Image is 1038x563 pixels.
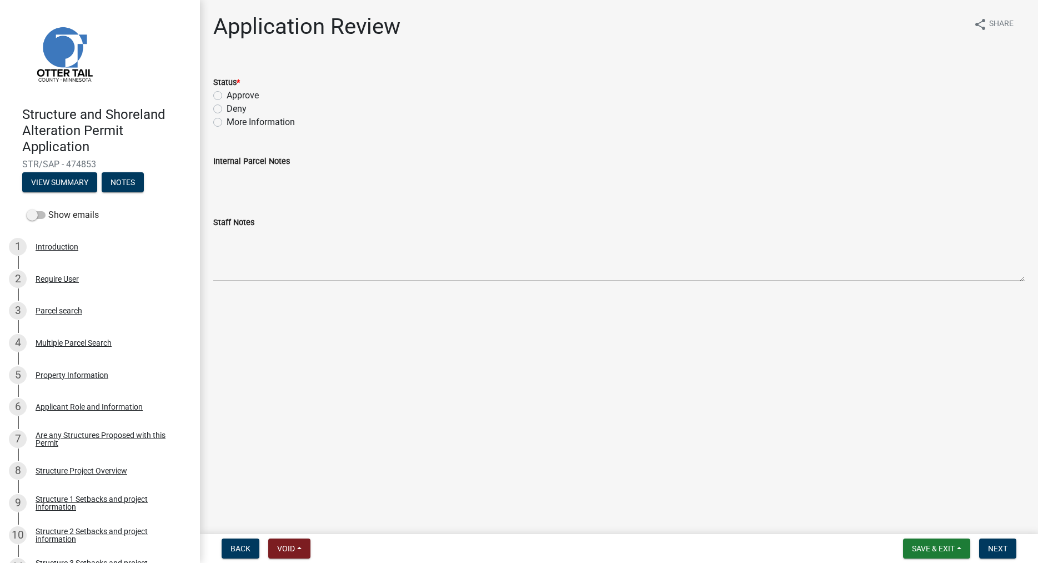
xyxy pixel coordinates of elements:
[36,243,78,251] div: Introduction
[903,539,970,559] button: Save & Exit
[974,18,987,31] i: share
[227,116,295,129] label: More Information
[22,159,178,170] span: STR/SAP - 474853
[9,462,27,480] div: 8
[9,430,27,448] div: 7
[36,307,82,315] div: Parcel search
[22,179,97,188] wm-modal-confirm: Summary
[989,18,1014,31] span: Share
[36,527,182,543] div: Structure 2 Setbacks and project information
[268,539,310,559] button: Void
[22,107,191,155] h4: Structure and Shoreland Alteration Permit Application
[36,403,143,411] div: Applicant Role and Information
[36,371,108,379] div: Property Information
[213,79,240,87] label: Status
[102,172,144,192] button: Notes
[36,467,127,475] div: Structure Project Overview
[227,102,247,116] label: Deny
[22,12,106,95] img: Otter Tail County, Minnesota
[979,539,1016,559] button: Next
[965,13,1022,35] button: shareShare
[213,219,254,227] label: Staff Notes
[36,275,79,283] div: Require User
[9,494,27,512] div: 9
[222,539,259,559] button: Back
[227,89,259,102] label: Approve
[277,544,295,553] span: Void
[36,431,182,447] div: Are any Structures Proposed with this Permit
[27,208,99,222] label: Show emails
[9,334,27,352] div: 4
[36,339,112,347] div: Multiple Parcel Search
[912,544,955,553] span: Save & Exit
[102,179,144,188] wm-modal-confirm: Notes
[9,366,27,384] div: 5
[9,526,27,544] div: 10
[9,270,27,288] div: 2
[988,544,1007,553] span: Next
[213,13,400,40] h1: Application Review
[22,172,97,192] button: View Summary
[36,495,182,511] div: Structure 1 Setbacks and project information
[230,544,250,553] span: Back
[9,238,27,256] div: 1
[9,398,27,416] div: 6
[213,158,290,166] label: Internal Parcel Notes
[9,302,27,320] div: 3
